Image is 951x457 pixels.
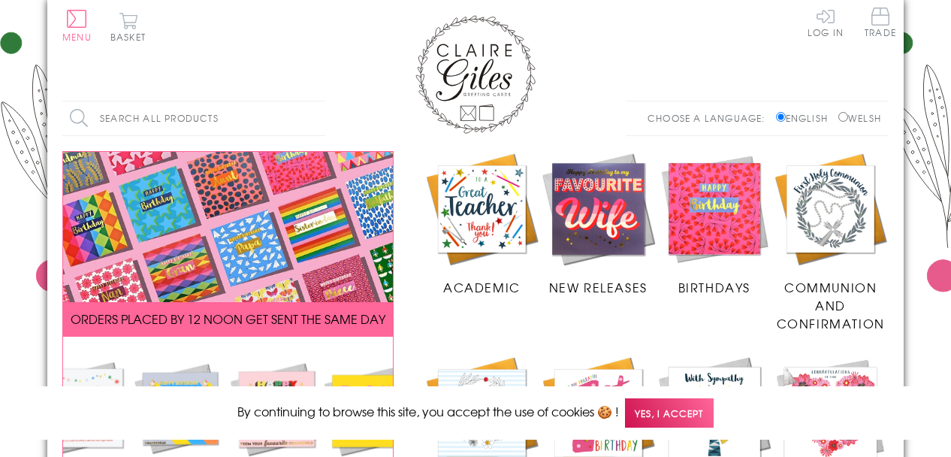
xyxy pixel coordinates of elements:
span: Academic [443,278,521,296]
span: Birthdays [678,278,750,296]
a: Log In [808,8,844,37]
a: Birthdays [657,151,773,297]
span: Communion and Confirmation [777,278,885,332]
p: Choose a language: [648,111,773,125]
label: Welsh [838,111,881,125]
a: New Releases [540,151,657,297]
input: English [776,112,786,122]
span: Menu [62,30,92,44]
input: Search all products [62,101,325,135]
label: English [776,111,835,125]
span: Trade [865,8,896,37]
span: New Releases [549,278,648,296]
a: Communion and Confirmation [772,151,889,333]
button: Basket [107,12,149,41]
input: Search [310,101,325,135]
span: Yes, I accept [625,398,714,428]
span: ORDERS PLACED BY 12 NOON GET SENT THE SAME DAY [71,310,385,328]
button: Menu [62,10,92,41]
a: Trade [865,8,896,40]
img: Claire Giles Greetings Cards [415,15,536,134]
a: Academic [424,151,540,297]
input: Welsh [838,112,848,122]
